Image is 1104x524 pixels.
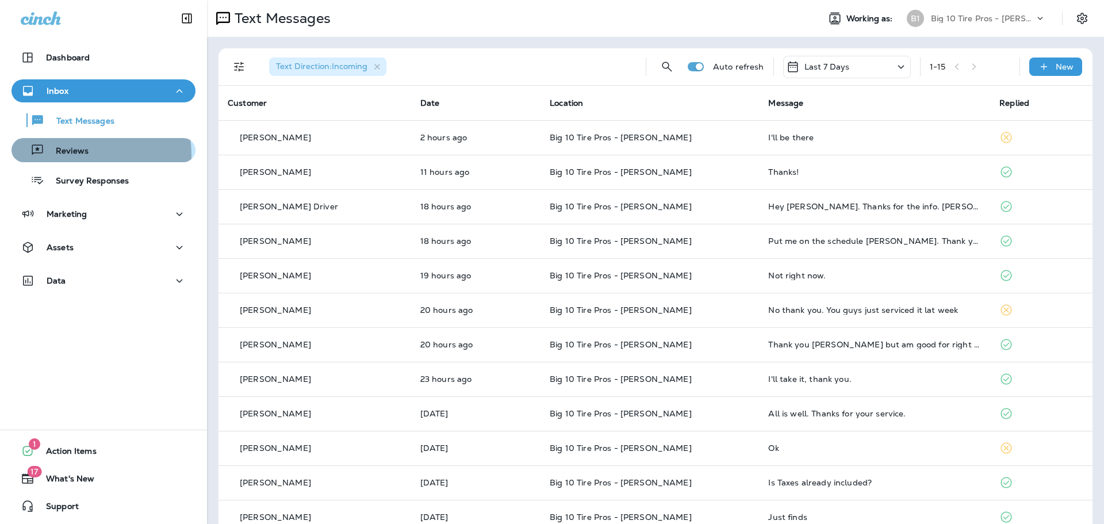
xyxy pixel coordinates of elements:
[420,409,531,418] p: Sep 9, 2025 05:11 PM
[11,138,195,162] button: Reviews
[768,98,803,108] span: Message
[420,271,531,280] p: Sep 10, 2025 01:23 PM
[713,62,764,71] p: Auto refresh
[44,146,89,157] p: Reviews
[11,202,195,225] button: Marketing
[804,62,850,71] p: Last 7 Days
[768,512,981,522] div: Just finds
[47,243,74,252] p: Assets
[11,79,195,102] button: Inbox
[420,443,531,453] p: Sep 9, 2025 01:36 PM
[1056,62,1074,71] p: New
[768,374,981,384] div: I'll take it, thank you.
[550,512,691,522] span: Big 10 Tire Pros - [PERSON_NAME]
[45,116,114,127] p: Text Messages
[11,46,195,69] button: Dashboard
[550,339,691,350] span: Big 10 Tire Pros - [PERSON_NAME]
[171,7,203,30] button: Collapse Sidebar
[240,409,311,418] p: [PERSON_NAME]
[47,276,66,285] p: Data
[930,62,946,71] div: 1 - 15
[230,10,331,27] p: Text Messages
[11,495,195,518] button: Support
[276,61,367,71] span: Text Direction : Incoming
[420,512,531,522] p: Sep 9, 2025 10:51 AM
[29,438,40,450] span: 1
[655,55,678,78] button: Search Messages
[550,270,691,281] span: Big 10 Tire Pros - [PERSON_NAME]
[550,132,691,143] span: Big 10 Tire Pros - [PERSON_NAME]
[768,271,981,280] div: Not right now.
[240,167,311,177] p: [PERSON_NAME]
[240,133,311,142] p: [PERSON_NAME]
[11,108,195,132] button: Text Messages
[768,202,981,211] div: Hey Monica. Thanks for the info. Morris
[550,236,691,246] span: Big 10 Tire Pros - [PERSON_NAME]
[420,236,531,246] p: Sep 10, 2025 02:27 PM
[240,512,311,522] p: [PERSON_NAME]
[420,98,440,108] span: Date
[420,202,531,211] p: Sep 10, 2025 02:52 PM
[34,446,97,460] span: Action Items
[768,478,981,487] div: Is Taxes already included?
[34,502,79,515] span: Support
[550,374,691,384] span: Big 10 Tire Pros - [PERSON_NAME]
[999,98,1029,108] span: Replied
[27,466,41,477] span: 17
[47,209,87,219] p: Marketing
[240,202,338,211] p: [PERSON_NAME] Driver
[1072,8,1092,29] button: Settings
[11,439,195,462] button: 1Action Items
[846,14,895,24] span: Working as:
[931,14,1034,23] p: Big 10 Tire Pros - [PERSON_NAME]
[550,408,691,419] span: Big 10 Tire Pros - [PERSON_NAME]
[768,133,981,142] div: I'll be there
[11,168,195,192] button: Survey Responses
[44,176,129,187] p: Survey Responses
[228,98,267,108] span: Customer
[269,58,386,76] div: Text Direction:Incoming
[11,467,195,490] button: 17What's New
[768,340,981,349] div: Thank you Monica but am good for right now...
[768,236,981,246] div: Put me on the schedule Monica. Thank you
[11,269,195,292] button: Data
[907,10,924,27] div: B1
[420,374,531,384] p: Sep 10, 2025 10:11 AM
[46,53,90,62] p: Dashboard
[420,478,531,487] p: Sep 9, 2025 01:15 PM
[550,167,691,177] span: Big 10 Tire Pros - [PERSON_NAME]
[240,271,311,280] p: [PERSON_NAME]
[240,374,311,384] p: [PERSON_NAME]
[550,98,583,108] span: Location
[768,443,981,453] div: Ok
[768,167,981,177] div: Thanks!
[550,201,691,212] span: Big 10 Tire Pros - [PERSON_NAME]
[240,443,311,453] p: [PERSON_NAME]
[550,305,691,315] span: Big 10 Tire Pros - [PERSON_NAME]
[420,133,531,142] p: Sep 11, 2025 07:04 AM
[240,340,311,349] p: [PERSON_NAME]
[550,443,691,453] span: Big 10 Tire Pros - [PERSON_NAME]
[550,477,691,488] span: Big 10 Tire Pros - [PERSON_NAME]
[420,340,531,349] p: Sep 10, 2025 01:12 PM
[240,305,311,315] p: [PERSON_NAME]
[240,236,311,246] p: [PERSON_NAME]
[240,478,311,487] p: [PERSON_NAME]
[420,167,531,177] p: Sep 10, 2025 09:51 PM
[768,305,981,315] div: No thank you. You guys just serviced it lat week
[34,474,94,488] span: What's New
[768,409,981,418] div: All is well. Thanks for your service.
[47,86,68,95] p: Inbox
[228,55,251,78] button: Filters
[420,305,531,315] p: Sep 10, 2025 01:17 PM
[11,236,195,259] button: Assets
